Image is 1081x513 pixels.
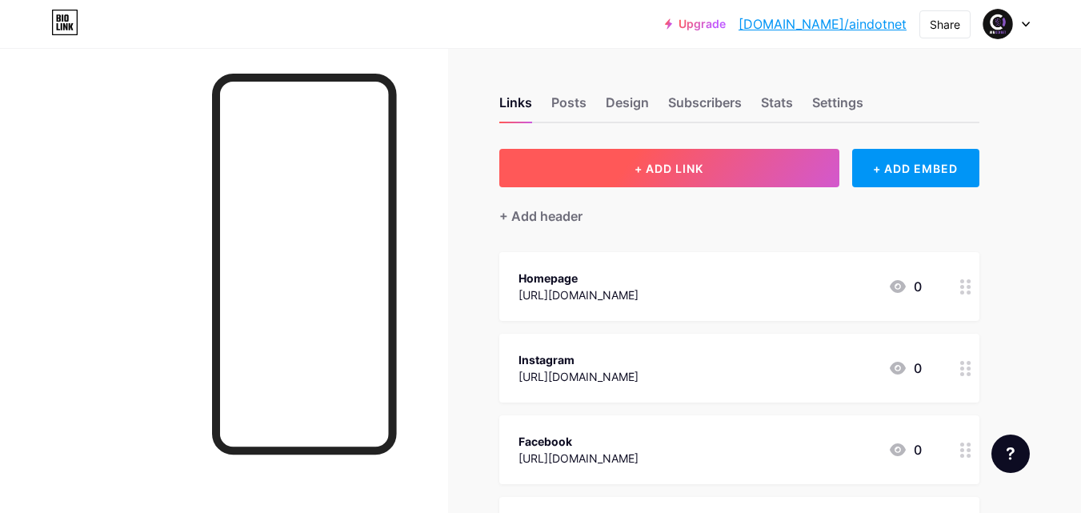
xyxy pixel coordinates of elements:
div: [URL][DOMAIN_NAME] [518,450,639,467]
div: 0 [888,440,922,459]
a: [DOMAIN_NAME]/aindotnet [739,14,907,34]
div: Instagram [518,351,639,368]
div: Share [930,16,960,33]
span: + ADD LINK [635,162,703,175]
div: Homepage [518,270,639,287]
img: aindotnet [983,9,1013,39]
div: [URL][DOMAIN_NAME] [518,287,639,303]
div: Subscribers [668,93,742,122]
div: Links [499,93,532,122]
div: Stats [761,93,793,122]
button: + ADD LINK [499,149,839,187]
div: + Add header [499,206,583,226]
div: Posts [551,93,587,122]
div: 0 [888,359,922,378]
div: Settings [812,93,863,122]
div: 0 [888,277,922,296]
div: Facebook [518,433,639,450]
a: Upgrade [665,18,726,30]
div: + ADD EMBED [852,149,979,187]
div: [URL][DOMAIN_NAME] [518,368,639,385]
div: Design [606,93,649,122]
